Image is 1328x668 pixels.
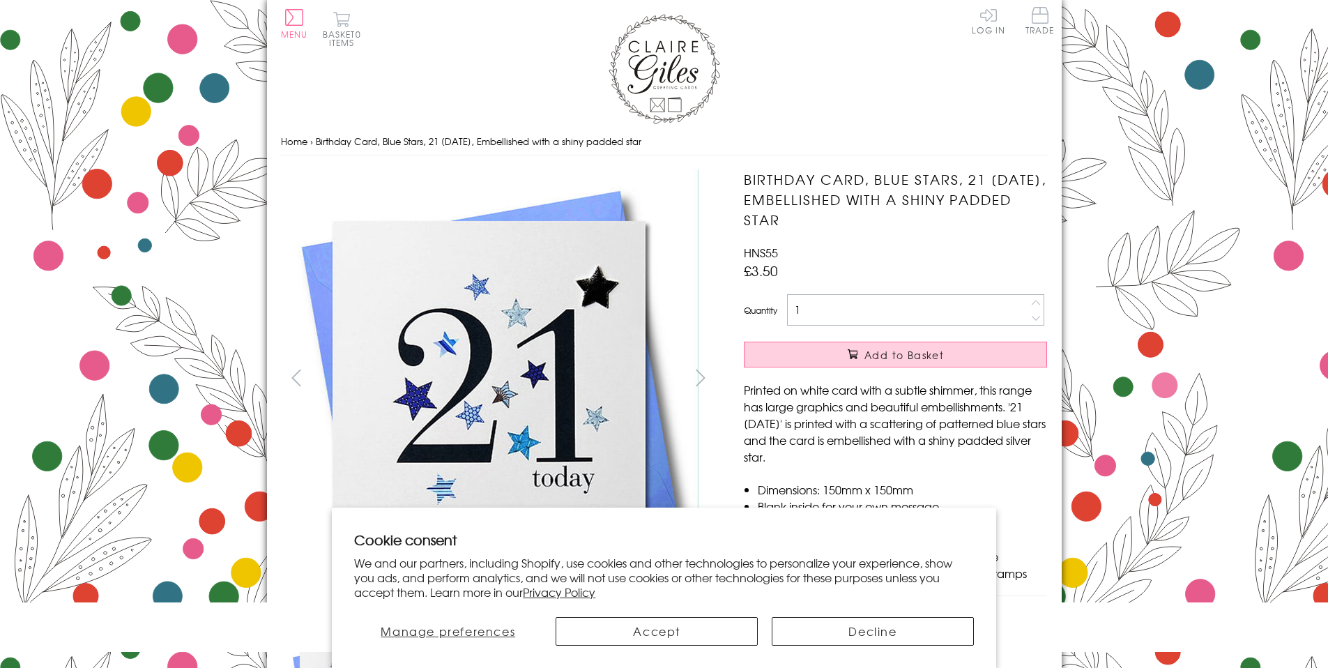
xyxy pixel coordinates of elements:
img: Claire Giles Greetings Cards [609,14,720,124]
button: next [685,362,716,393]
span: 0 items [329,28,361,49]
a: Trade [1025,7,1055,37]
button: Menu [281,9,308,38]
span: › [310,135,313,148]
span: £3.50 [744,261,778,280]
a: Home [281,135,307,148]
p: We and our partners, including Shopify, use cookies and other technologies to personalize your ex... [354,556,974,599]
img: Birthday Card, Blue Stars, 21 today, Embellished with a shiny padded star [716,169,1134,588]
a: Log In [972,7,1005,34]
button: Add to Basket [744,342,1047,367]
button: Manage preferences [354,617,542,646]
h2: Cookie consent [354,530,974,549]
img: Birthday Card, Blue Stars, 21 today, Embellished with a shiny padded star [280,169,699,587]
h1: Birthday Card, Blue Stars, 21 [DATE], Embellished with a shiny padded star [744,169,1047,229]
span: Manage preferences [381,623,515,639]
button: Basket0 items [323,11,361,47]
nav: breadcrumbs [281,128,1048,156]
label: Quantity [744,304,777,317]
button: prev [281,362,312,393]
span: Add to Basket [864,348,944,362]
a: Privacy Policy [523,584,595,600]
li: Blank inside for your own message [758,498,1047,515]
button: Accept [556,617,758,646]
p: Printed on white card with a subtle shimmer, this range has large graphics and beautiful embellis... [744,381,1047,465]
span: Trade [1025,7,1055,34]
span: Birthday Card, Blue Stars, 21 [DATE], Embellished with a shiny padded star [316,135,641,148]
button: Decline [772,617,974,646]
span: Menu [281,28,308,40]
span: HNS55 [744,244,778,261]
li: Dimensions: 150mm x 150mm [758,481,1047,498]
